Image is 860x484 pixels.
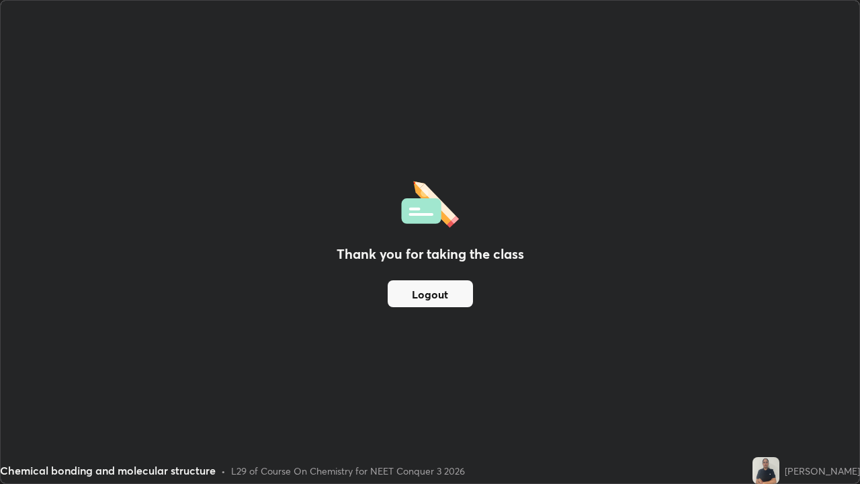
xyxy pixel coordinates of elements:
div: [PERSON_NAME] [785,464,860,478]
img: a53a6d141bfd4d8b9bbe971491d3c2d7.jpg [752,457,779,484]
img: offlineFeedback.1438e8b3.svg [401,177,459,228]
div: L29 of Course On Chemistry for NEET Conquer 3 2026 [231,464,465,478]
div: • [221,464,226,478]
button: Logout [388,280,473,307]
h2: Thank you for taking the class [337,244,524,264]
